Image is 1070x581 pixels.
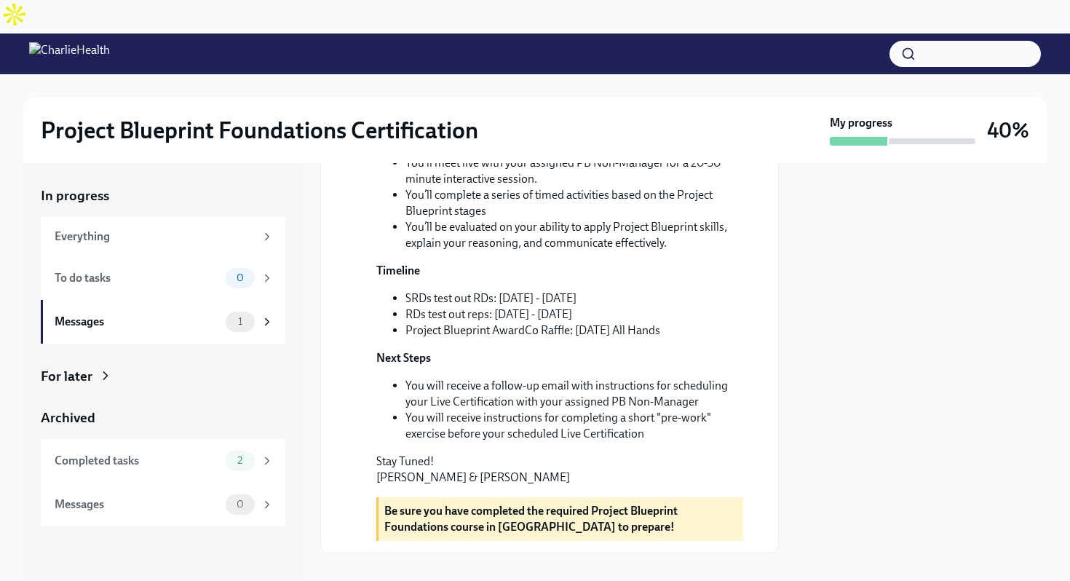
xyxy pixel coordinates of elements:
[229,455,251,466] span: 2
[55,229,255,245] div: Everything
[41,256,285,300] a: To do tasks0
[405,378,743,410] li: You will receive a follow-up email with instructions for scheduling your Live Certification with ...
[229,316,251,327] span: 1
[41,116,478,145] h2: Project Blueprint Foundations Certification
[41,186,285,205] a: In progress
[987,117,1029,143] h3: 40%
[830,115,892,131] strong: My progress
[41,367,92,386] div: For later
[405,187,743,219] li: You’ll complete a series of timed activities based on the Project Blueprint stages
[55,453,220,469] div: Completed tasks
[228,272,253,283] span: 0
[41,367,285,386] a: For later
[376,264,420,277] strong: Timeline
[55,314,220,330] div: Messages
[384,504,678,534] strong: Be sure you have completed the required Project Blueprint Foundations course in [GEOGRAPHIC_DATA]...
[405,323,743,339] li: Project Blueprint AwardCo Raffle: [DATE] All Hands
[55,497,220,513] div: Messages
[41,483,285,526] a: Messages0
[41,300,285,344] a: Messages1
[376,454,743,486] p: Stay Tuned! [PERSON_NAME] & [PERSON_NAME]
[405,410,743,442] li: You will receive instructions for completing a short "pre-work" exercise before your scheduled Li...
[228,499,253,510] span: 0
[55,270,220,286] div: To do tasks
[405,219,743,251] li: You’ll be evaluated on your ability to apply Project Blueprint skills, explain your reasoning, an...
[41,217,285,256] a: Everything
[41,408,285,427] a: Archived
[405,307,743,323] li: RDs test out reps: [DATE] - [DATE]
[405,155,743,187] li: You’ll meet live with your assigned PB Non-Manager for a 20-30 minute interactive session.
[405,290,743,307] li: SRDs test out RDs: [DATE] - [DATE]
[29,42,110,66] img: CharlieHealth
[376,351,431,365] strong: Next Steps
[41,439,285,483] a: Completed tasks2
